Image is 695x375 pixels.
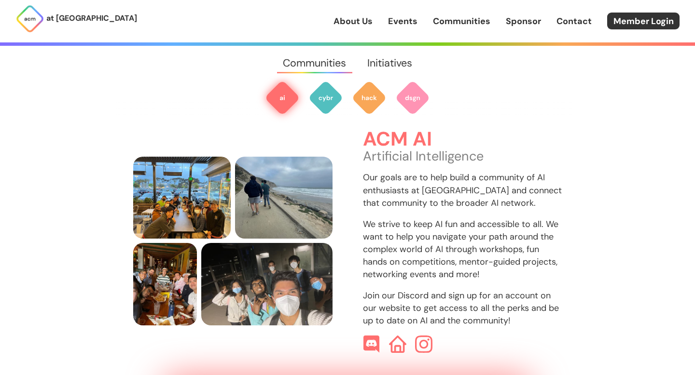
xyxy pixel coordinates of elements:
[15,4,44,33] img: ACM Logo
[235,157,333,239] img: three people, one holding a massive water jug, hiking by the sea
[395,80,430,115] img: ACM Design
[556,15,592,27] a: Contact
[363,335,380,353] img: ACM AI Discord
[363,150,562,162] p: Artificial Intelligence
[363,171,562,209] p: Our goals are to help build a community of AI enthusiasts at [GEOGRAPHIC_DATA] and connect that c...
[201,243,333,325] img: people masked outside the elevators at Nobel Drive Station
[388,15,417,27] a: Events
[133,157,231,239] img: members sitting at a table smiling
[46,12,137,25] p: at [GEOGRAPHIC_DATA]
[607,13,680,29] a: Member Login
[265,80,300,115] img: ACM AI
[133,243,197,325] img: a bunch of people sitting and smiling at a table
[363,218,562,281] p: We strive to keep AI fun and accessible to all. We want to help you navigate your path around the...
[433,15,490,27] a: Communities
[273,46,357,80] a: Communities
[363,289,562,327] p: Join our Discord and sign up for an account on our website to get access to all the perks and be ...
[352,80,387,115] img: ACM Hack
[363,129,562,150] h3: ACM AI
[334,15,373,27] a: About Us
[308,80,343,115] img: ACM Cyber
[15,4,137,33] a: at [GEOGRAPHIC_DATA]
[389,335,406,353] img: ACM AI Website
[415,335,432,353] img: ACM AI Instagram
[506,15,541,27] a: Sponsor
[357,46,422,80] a: Initiatives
